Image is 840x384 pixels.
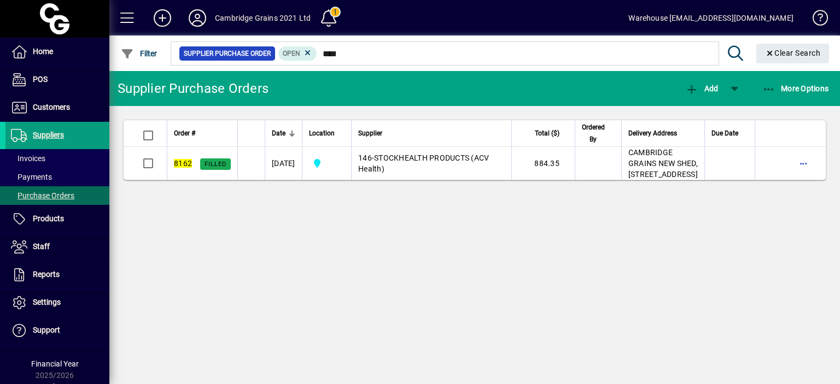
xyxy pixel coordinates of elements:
span: Customers [33,103,70,111]
a: Reports [5,261,109,288]
span: Open [283,50,300,57]
div: Due Date [711,127,748,139]
div: Cambridge Grains 2021 Ltd [215,9,311,27]
td: 884.35 [511,147,575,180]
span: Support [33,326,60,334]
span: Add [685,84,718,93]
span: Products [33,214,64,223]
mat-chip: Completion Status: Open [278,46,317,61]
button: Clear [756,44,830,63]
a: Staff [5,233,109,261]
span: Settings [33,298,61,306]
a: Home [5,38,109,66]
span: Suppliers [33,131,64,139]
button: More Options [760,79,832,98]
span: More Options [762,84,829,93]
div: Supplier Purchase Orders [118,80,269,97]
span: Financial Year [31,359,79,368]
td: CAMBRIDGE GRAINS NEW SHED, [STREET_ADDRESS] [621,147,704,180]
a: POS [5,66,109,93]
button: More options [795,155,812,172]
span: Cambridge Grains 2021 Ltd [309,157,345,170]
span: Payments [11,173,52,181]
span: Due Date [711,127,738,139]
a: Support [5,317,109,344]
span: Total ($) [535,127,559,139]
a: Settings [5,289,109,316]
span: Reports [33,270,60,279]
span: STOCKHEALTH PRODUCTS (ACV Health) [358,153,489,173]
a: Knowledge Base [804,2,826,38]
div: Date [272,127,295,139]
span: Ordered By [582,121,605,145]
span: Invoices [11,154,45,163]
span: Location [309,127,335,139]
span: Home [33,47,53,56]
div: Order # [174,127,231,139]
button: Profile [180,8,215,28]
div: Warehouse [EMAIL_ADDRESS][DOMAIN_NAME] [628,9,794,27]
td: - [351,147,511,180]
span: Order # [174,127,195,139]
span: 146 [358,153,372,162]
button: Add [682,79,721,98]
a: Customers [5,94,109,121]
span: Staff [33,242,50,251]
td: [DATE] [265,147,302,180]
a: Payments [5,168,109,186]
span: Date [272,127,285,139]
span: Clear Search [765,49,821,57]
a: Invoices [5,149,109,168]
span: POS [33,75,48,84]
div: Supplier [358,127,505,139]
div: Location [309,127,345,139]
span: Filled [205,161,226,168]
span: Delivery Address [628,127,677,139]
button: Add [145,8,180,28]
div: Total ($) [518,127,569,139]
a: Products [5,205,109,233]
button: Filter [118,44,160,63]
a: Purchase Orders [5,186,109,205]
span: Supplier Purchase Order [184,48,271,59]
div: Ordered By [582,121,615,145]
em: 8162 [174,159,192,168]
span: Purchase Orders [11,191,74,200]
span: Filter [121,49,157,58]
span: Supplier [358,127,382,139]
